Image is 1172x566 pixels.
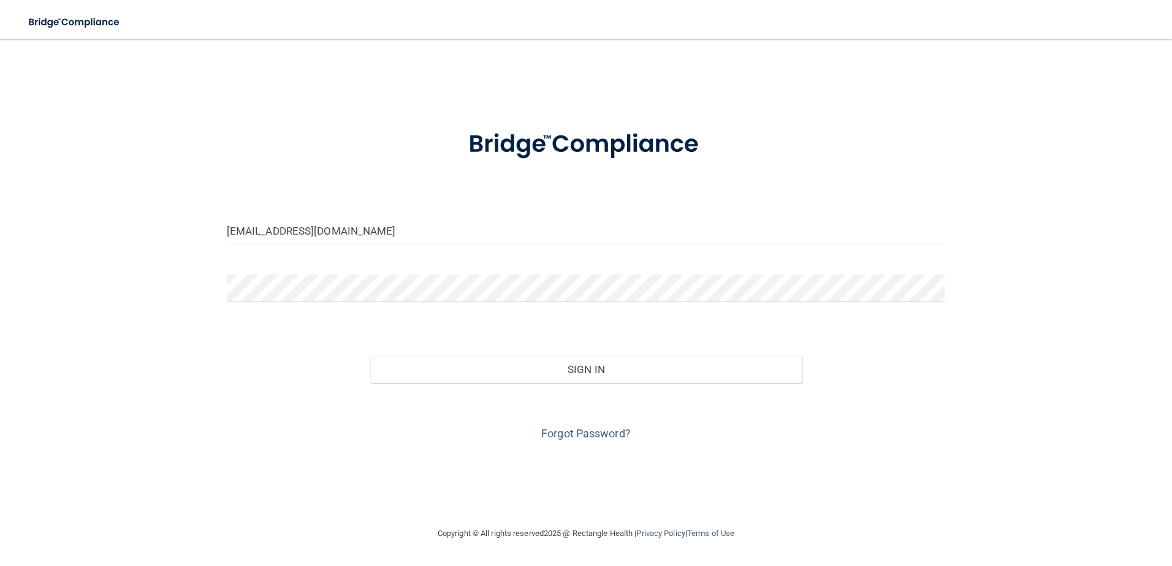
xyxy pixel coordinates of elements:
[636,529,685,538] a: Privacy Policy
[362,514,810,553] div: Copyright © All rights reserved 2025 @ Rectangle Health | |
[370,356,802,383] button: Sign In
[541,427,631,440] a: Forgot Password?
[443,113,729,176] img: bridge_compliance_login_screen.278c3ca4.svg
[18,10,131,35] img: bridge_compliance_login_screen.278c3ca4.svg
[687,529,734,538] a: Terms of Use
[227,217,946,244] input: Email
